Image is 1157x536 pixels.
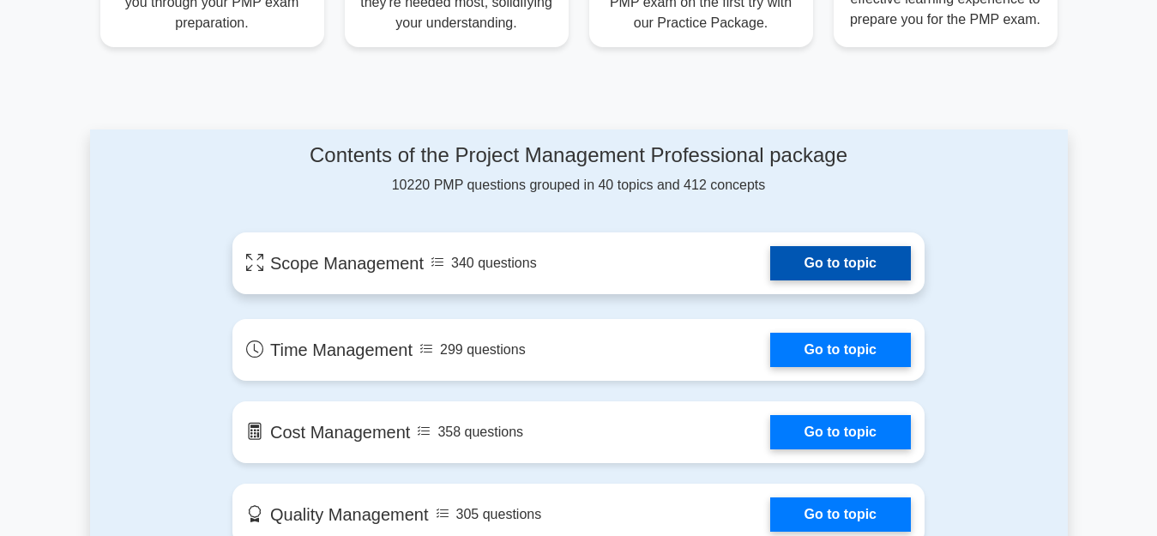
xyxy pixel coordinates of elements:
a: Go to topic [770,333,911,367]
a: Go to topic [770,415,911,449]
div: 10220 PMP questions grouped in 40 topics and 412 concepts [232,143,925,196]
h4: Contents of the Project Management Professional package [232,143,925,168]
a: Go to topic [770,246,911,280]
a: Go to topic [770,497,911,532]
